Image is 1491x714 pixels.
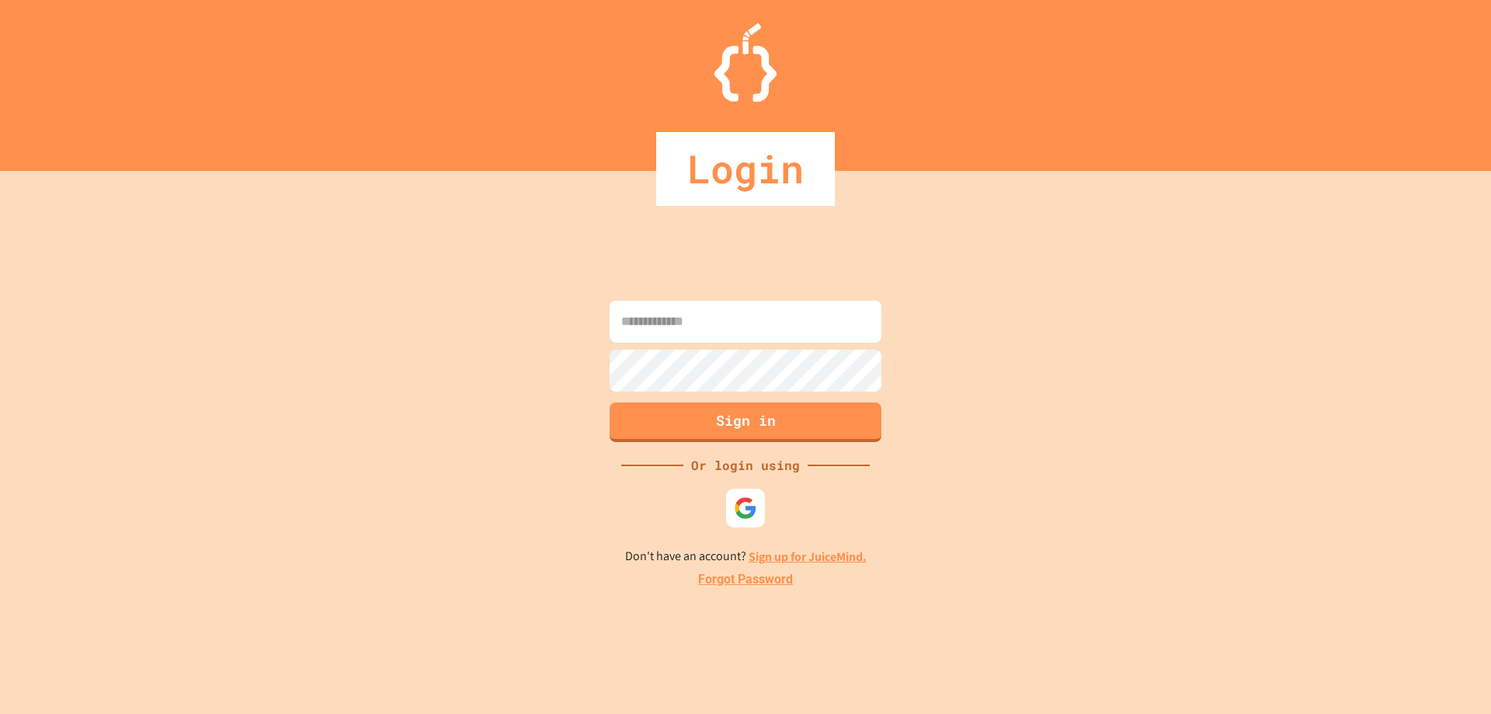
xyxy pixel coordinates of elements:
[610,402,881,442] button: Sign in
[683,456,808,475] div: Or login using
[625,547,867,566] p: Don't have an account?
[714,23,777,102] img: Logo.svg
[749,549,867,565] a: Sign up for JuiceMind.
[734,496,757,520] img: google-icon.svg
[698,570,793,589] a: Forgot Password
[656,132,835,206] div: Login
